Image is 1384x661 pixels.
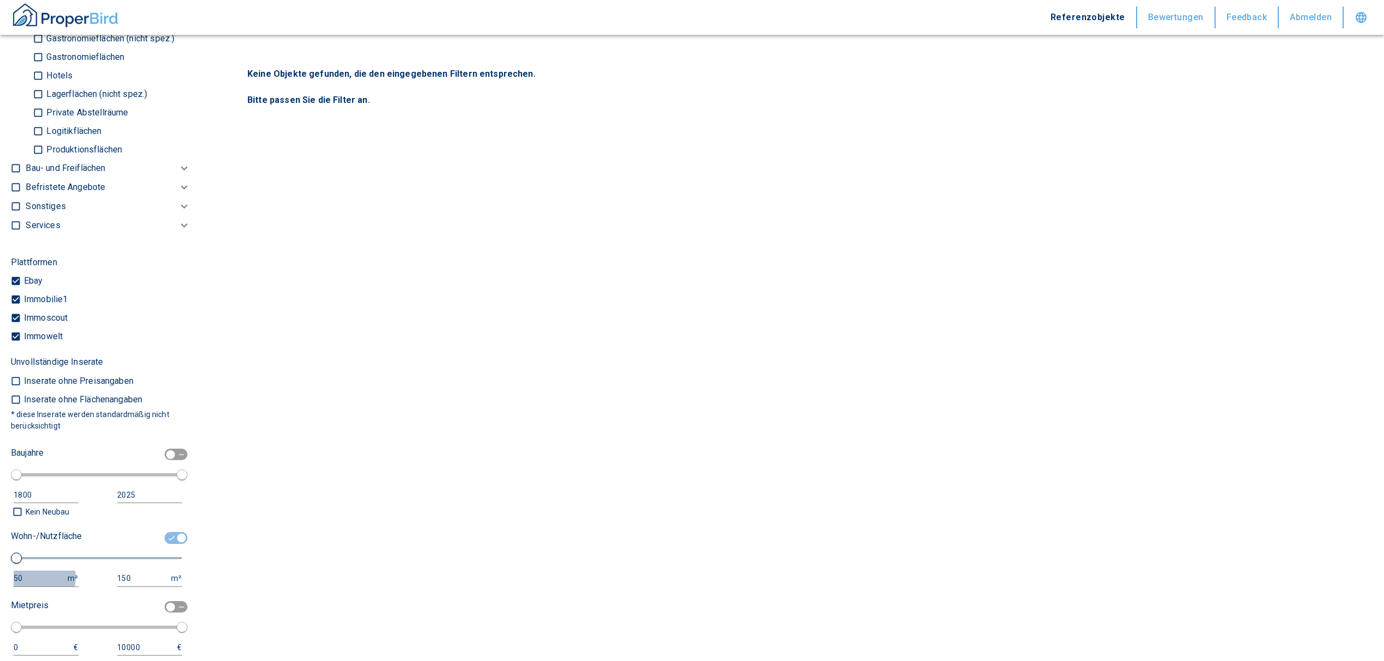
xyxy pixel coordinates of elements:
p: Befristete Angebote [26,181,105,194]
div: Befristete Angebote [26,178,191,197]
button: ProperBird Logo and Home Button [11,2,120,33]
p: Immobilie1 [21,295,68,304]
p: Immoscout [21,314,68,322]
div: Bau- und Freiflächen [26,159,191,178]
button: 150m² [117,571,182,587]
p: Unvollständige Inserate [11,356,103,369]
p: Lagerflächen (nicht spez.) [44,90,147,99]
p: Ebay [21,277,43,285]
div: Services [26,216,191,235]
p: Gastronomieflächen [44,53,124,62]
p: Kein Neubau [23,506,69,518]
div: m² [160,572,182,585]
p: Plattformen [11,256,57,269]
button: Abmelden [1279,7,1344,28]
p: Private Abstellräume [44,108,128,117]
button: Bewertungen [1137,7,1216,28]
button: 50m² [14,571,78,587]
button: Feedback [1216,7,1279,28]
p: Produktionsflächen [44,145,122,154]
p: Wohn-/Nutzfläche [11,530,82,543]
p: Gastronomieflächen (nicht spez.) [44,34,174,43]
p: Logitikflächen [44,127,101,136]
div: Sonstiges [26,197,191,216]
p: Services [26,219,60,232]
button: Referenzobjekte [1040,7,1137,28]
p: Hotels [44,71,72,80]
p: Inserate ohne Flächenangaben [21,395,142,404]
p: Immowelt [21,332,63,341]
p: Sonstiges [26,200,65,213]
p: Mietpreis [11,599,48,612]
p: * diese Inserate werden standardmäßig nicht berücksichtigt [11,409,185,432]
p: Baujahre [11,446,44,460]
div: 150 [117,572,160,585]
p: Bau- und Freiflächen [26,162,105,175]
div: m² [57,572,78,585]
div: 50 [14,572,57,585]
p: Inserate ohne Preisangaben [21,377,133,385]
img: ProperBird Logo and Home Button [11,2,120,29]
p: Keine Objekte gefunden, die den eingegebenen Filtern entsprechen. Bitte passen Sie die Filter an. [247,68,1338,107]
